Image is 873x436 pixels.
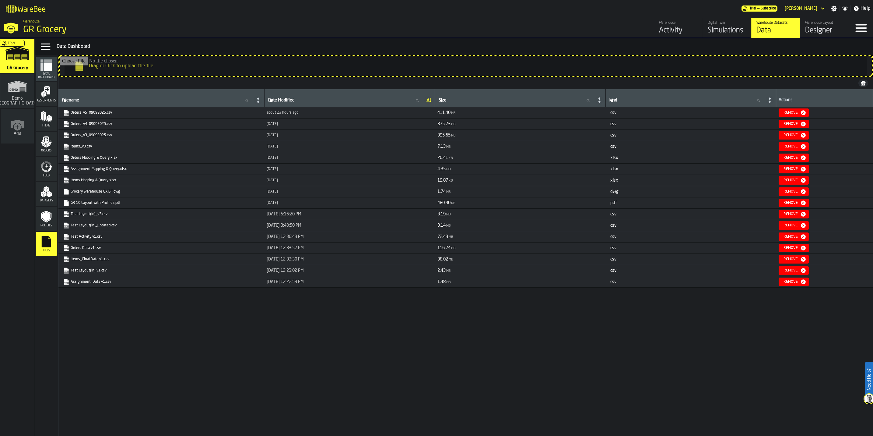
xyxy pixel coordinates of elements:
[63,132,258,138] a: link-to-https://s3.eu-west-1.amazonaws.com/drive.app.warebee.com/e451d98b-95f6-4604-91ff-c80219f9...
[446,190,451,194] span: MB
[0,74,34,109] a: link-to-/wh/i/16932755-72b9-4ea4-9c69-3f1f3a500823/simulations
[451,123,456,126] span: MB
[437,97,594,105] input: label
[708,21,746,25] div: Digital Twin
[781,268,800,273] div: Remove
[781,246,800,250] div: Remove
[781,190,800,194] div: Remove
[36,182,57,206] li: menu Datasets
[610,122,616,126] span: csv
[62,199,261,207] span: GR 10 Layout with Profiles.pdf
[267,156,433,160] div: Updated: 9/8/2025, 12:12:01 PM Created: 9/8/2025, 12:12:01 PM
[437,235,448,239] span: 72.43
[267,268,304,273] span: [DATE] 12:23:02 PM
[437,144,446,149] span: 7.13
[779,108,809,117] button: button-Remove
[449,236,453,239] span: MB
[437,268,446,273] span: 2.43
[62,255,261,264] span: Items_Final Data v1.csv
[610,257,616,261] span: csv
[781,235,800,239] div: Remove
[62,108,261,117] span: Orders_v5_09092025.csv
[828,5,839,12] label: button-toggle-Settings
[779,266,809,275] button: button-Remove
[62,154,261,162] span: Orders Mapping & Query.xlsx
[267,212,301,217] span: [DATE] 5:16:20 PM
[36,99,57,102] span: Assignments
[36,57,57,81] li: menu Data Dashboard
[437,190,446,194] span: 1.74
[63,121,258,127] a: link-to-https://s3.eu-west-1.amazonaws.com/drive.app.warebee.com/e451d98b-95f6-4604-91ff-c80219f9...
[62,98,79,103] span: label
[267,223,301,228] span: [DATE] 3:40:50 PM
[659,21,698,25] div: Warehouse
[36,82,57,106] li: menu Assignments
[36,207,57,231] li: menu Policies
[267,178,433,183] div: Updated: 9/8/2025, 12:11:40 PM Created: 9/8/2025, 12:11:40 PM
[781,212,800,216] div: Remove
[610,280,616,284] span: csv
[267,111,433,115] div: Updated: 9/9/2025, 4:56:15 PM Created: 9/9/2025, 4:56:15 PM
[36,73,57,79] span: Data Dashboard
[268,98,295,103] span: label
[785,6,817,11] div: DropdownMenuValue-Sandhya Gopakumar
[781,133,800,137] div: Remove
[62,131,261,140] span: Orders_v3_09092025.csv
[781,122,800,126] div: Remove
[761,6,776,11] span: Subscribe
[267,279,304,284] span: [DATE] 12:22:53 PM
[437,156,448,160] span: 20.41
[36,149,57,152] span: Orders
[437,223,446,228] span: 3.14
[267,97,424,105] input: label
[781,201,800,205] div: Remove
[610,268,616,273] span: csv
[779,176,809,185] button: button-Remove
[63,268,258,274] a: link-to-https://s3.eu-west-1.amazonaws.com/drive.app.warebee.com/e451d98b-95f6-4604-91ff-c80219f9...
[62,176,261,185] span: Items Mapping & Query.xlsx
[757,6,759,11] span: —
[437,212,446,216] span: 3.19
[63,166,258,172] a: link-to-https://s3.eu-west-1.amazonaws.com/drive.app.warebee.com/e451d98b-95f6-4604-91ff-c80219f9...
[782,5,826,12] div: DropdownMenuValue-Sandhya Gopakumar
[610,201,617,205] span: pdf
[659,26,698,35] div: Activity
[654,18,703,38] a: link-to-/wh/i/e451d98b-95f6-4604-91ff-c80219f9c36d/feed/
[23,19,40,24] span: Warehouse
[610,133,616,137] span: csv
[267,190,433,194] div: Updated: 9/4/2025, 10:55:03 AM Created: 9/4/2025, 10:55:03 AM
[63,256,258,262] a: link-to-https://s3.eu-west-1.amazonaws.com/drive.app.warebee.com/e451d98b-95f6-4604-91ff-c80219f9...
[0,39,34,74] a: link-to-/wh/i/e451d98b-95f6-4604-91ff-c80219f9c36d/simulations
[805,26,844,35] div: Designer
[609,98,617,103] span: label
[62,221,261,230] span: Test Layout(in)_updated.csv
[439,98,447,103] span: label
[37,41,54,53] label: button-toggle-Data Menu
[267,144,433,149] div: Updated: 9/8/2025, 2:46:31 PM Created: 9/8/2025, 2:46:31 PM
[610,235,616,239] span: csv
[861,5,871,12] span: Help
[708,26,746,35] div: Simulations
[36,124,57,127] span: Items
[756,26,795,35] div: Data
[36,232,57,256] li: menu Files
[446,269,451,273] span: MB
[781,280,800,284] div: Remove
[63,279,258,285] a: link-to-https://s3.eu-west-1.amazonaws.com/drive.app.warebee.com/e451d98b-95f6-4604-91ff-c80219f9...
[63,110,258,116] a: link-to-https://s3.eu-west-1.amazonaws.com/drive.app.warebee.com/e451d98b-95f6-4604-91ff-c80219f9...
[849,18,873,38] label: button-toggle-Menu
[449,258,453,261] span: MB
[62,120,261,128] span: Orders_v4_09092025.csv
[63,177,258,183] a: link-to-https://s3.eu-west-1.amazonaws.com/drive.app.warebee.com/e451d98b-95f6-4604-91ff-c80219f9...
[437,178,448,183] span: 19.87
[751,18,800,38] a: link-to-/wh/i/e451d98b-95f6-4604-91ff-c80219f9c36d/data
[62,278,261,286] span: Assignment_Data v1.csv
[36,107,57,131] li: menu Items
[446,224,451,228] span: MB
[8,42,16,45] span: Trial
[779,221,809,230] button: button-Remove
[63,155,258,161] a: link-to-https://s3.eu-west-1.amazonaws.com/drive.app.warebee.com/e451d98b-95f6-4604-91ff-c80219f9...
[449,179,453,183] span: KB
[62,165,261,173] span: Assignment Mapping & Query.xlsx
[449,157,453,160] span: KB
